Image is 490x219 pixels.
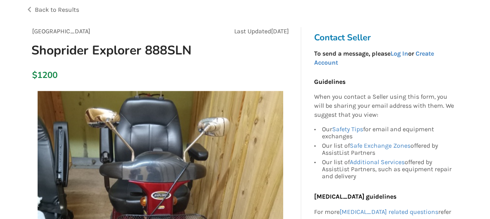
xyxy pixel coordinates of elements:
[234,27,271,35] span: Last Updated
[349,142,410,149] a: Safe Exchange Zones
[322,141,454,157] div: Our list of offered by AssistList Partners
[314,50,434,66] a: Create Account
[322,126,454,141] div: Our for email and equipment exchanges
[25,42,210,58] h1: Shoprider Explorer 888SLN
[35,6,79,13] span: Back to Results
[390,50,408,57] a: Log In
[314,193,396,200] b: [MEDICAL_DATA] guidelines
[314,92,454,119] p: When you contact a Seller using this form, you will be sharing your email address with them. We s...
[32,70,36,81] div: $1200
[322,157,454,180] div: Our list of offered by AssistList Partners, such as equipment repair and delivery
[314,50,434,66] strong: To send a message, please or
[271,27,289,35] span: [DATE]
[32,27,90,35] span: [GEOGRAPHIC_DATA]
[314,32,458,43] h3: Contact Seller
[332,125,363,133] a: Safety Tips
[314,78,345,85] b: Guidelines
[349,158,404,166] a: Additional Services
[339,208,438,215] a: [MEDICAL_DATA] related questions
